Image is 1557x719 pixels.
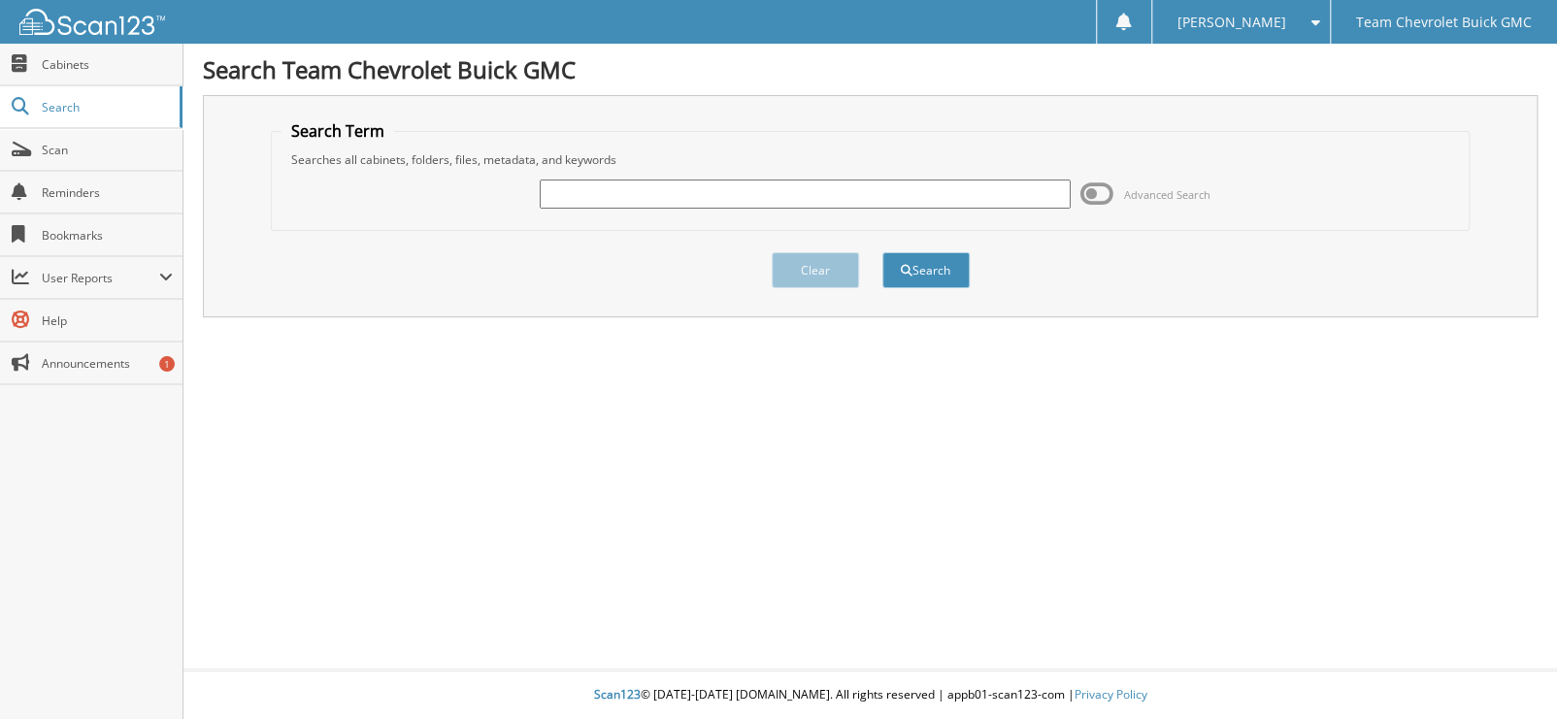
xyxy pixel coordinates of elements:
span: Reminders [42,184,173,201]
span: Scan [42,142,173,158]
div: © [DATE]-[DATE] [DOMAIN_NAME]. All rights reserved | appb01-scan123-com | [183,671,1557,719]
span: Scan123 [594,686,641,703]
span: Cabinets [42,56,173,73]
h1: Search Team Chevrolet Buick GMC [203,53,1538,85]
span: Team Chevrolet Buick GMC [1356,16,1532,28]
img: scan123-logo-white.svg [19,9,165,35]
span: Advanced Search [1124,187,1210,202]
span: Bookmarks [42,227,173,244]
span: Announcements [42,355,173,372]
span: [PERSON_NAME] [1177,16,1286,28]
span: Search [42,99,170,115]
legend: Search Term [282,120,394,142]
div: Searches all cabinets, folders, files, metadata, and keywords [282,151,1460,168]
span: User Reports [42,270,159,286]
button: Clear [772,252,859,288]
div: 1 [159,356,175,372]
a: Privacy Policy [1075,686,1147,703]
span: Help [42,312,173,329]
button: Search [882,252,970,288]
